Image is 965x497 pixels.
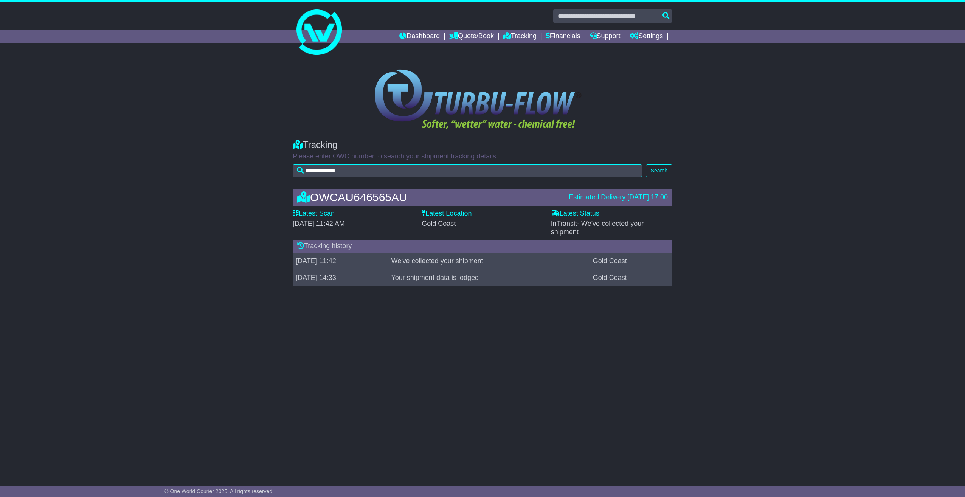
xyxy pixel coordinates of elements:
[546,30,580,43] a: Financials
[293,240,672,253] div: Tracking history
[293,152,672,161] p: Please enter OWC number to search your shipment tracking details.
[388,269,590,286] td: Your shipment data is lodged
[551,220,644,236] span: - We've collected your shipment
[422,220,456,227] span: Gold Coast
[590,253,672,269] td: Gold Coast
[399,30,440,43] a: Dashboard
[293,210,335,218] label: Latest Scan
[388,253,590,269] td: We've collected your shipment
[293,220,345,227] span: [DATE] 11:42 AM
[293,253,388,269] td: [DATE] 11:42
[449,30,494,43] a: Quote/Book
[590,269,672,286] td: Gold Coast
[164,488,274,494] span: © One World Courier 2025. All rights reserved.
[569,193,668,202] div: Estimated Delivery [DATE] 17:00
[293,140,672,151] div: Tracking
[293,191,565,203] div: OWCAU646565AU
[646,164,672,177] button: Search
[293,269,388,286] td: [DATE] 14:33
[370,68,595,132] img: GetCustomerLogo
[551,210,599,218] label: Latest Status
[551,220,644,236] span: InTransit
[503,30,537,43] a: Tracking
[422,210,472,218] label: Latest Location
[630,30,663,43] a: Settings
[590,30,621,43] a: Support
